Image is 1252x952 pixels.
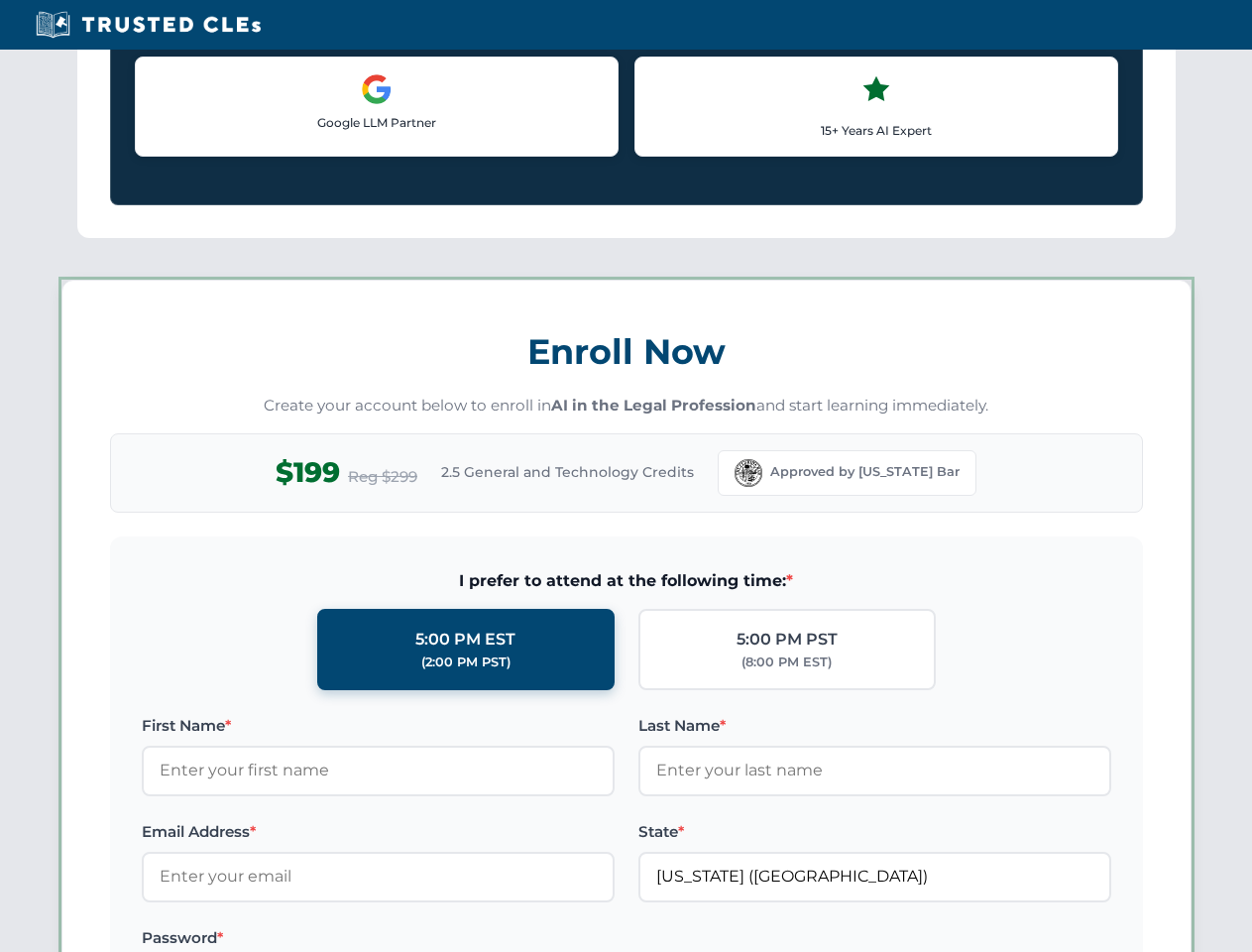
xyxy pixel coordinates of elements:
input: Enter your last name [638,746,1111,795]
p: 15+ Years AI Expert [651,121,1101,140]
div: (8:00 PM EST) [741,653,832,672]
div: 5:00 PM PST [737,627,838,653]
span: 2.5 General and Technology Credits [441,461,694,483]
h3: Enroll Now [110,320,1143,383]
span: I prefer to attend at the following time: [142,568,1111,594]
img: Trusted CLEs [30,10,267,40]
p: Create your account below to enroll in and start learning immediately. [110,395,1143,417]
strong: AI in the Legal Profession [551,396,756,415]
label: State [638,820,1111,844]
input: Enter your first name [142,746,615,795]
span: Reg $299 [348,465,417,489]
span: $199 [276,450,340,495]
p: Google LLM Partner [152,113,602,132]
input: Florida (FL) [638,852,1111,901]
label: Password [142,926,615,950]
input: Enter your email [142,852,615,901]
label: First Name [142,714,615,738]
span: Approved by [US_STATE] Bar [770,462,960,482]
img: Florida Bar [735,459,762,487]
div: 5:00 PM EST [415,627,515,653]
label: Email Address [142,820,615,844]
img: Google [361,73,393,105]
label: Last Name [638,714,1111,738]
div: (2:00 PM PST) [421,653,511,672]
